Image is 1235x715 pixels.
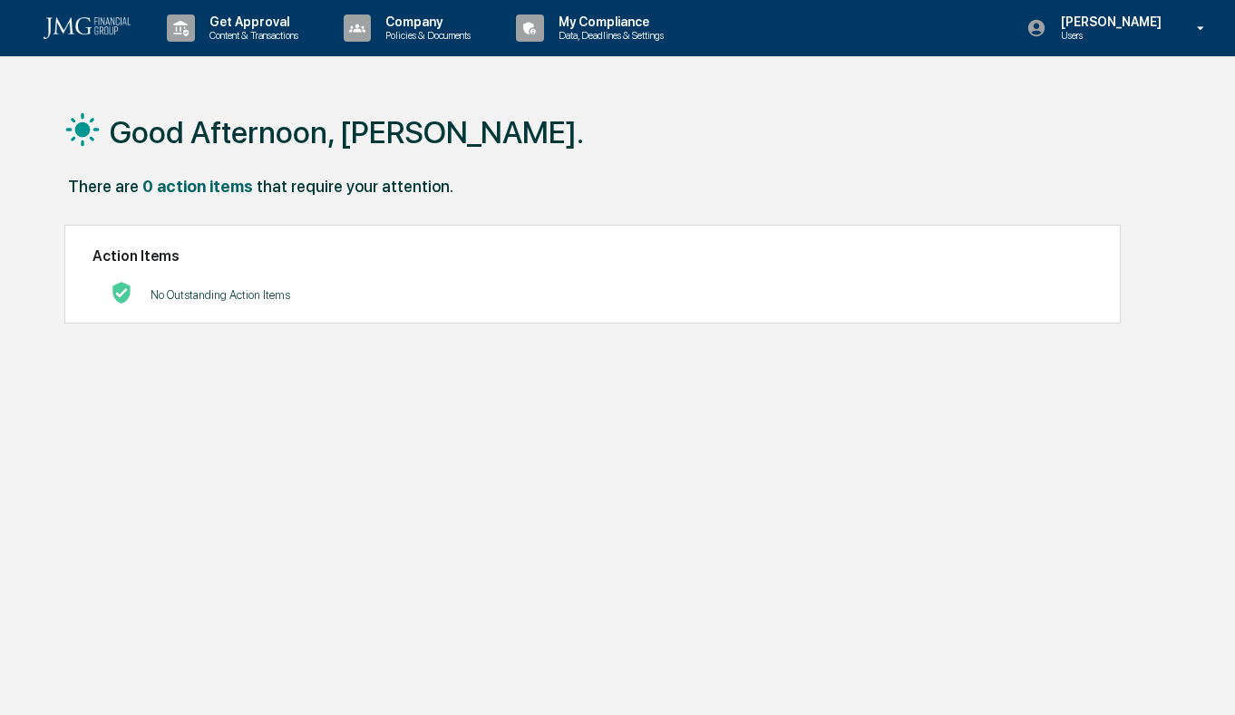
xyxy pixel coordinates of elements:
[1046,14,1171,29] p: [PERSON_NAME]
[92,247,1093,265] h2: Action Items
[142,177,253,196] div: 0 action items
[110,114,584,150] h1: Good Afternoon, [PERSON_NAME].
[68,177,139,196] div: There are
[195,14,307,29] p: Get Approval
[1046,29,1171,42] p: Users
[195,29,307,42] p: Content & Transactions
[371,14,480,29] p: Company
[544,29,673,42] p: Data, Deadlines & Settings
[151,288,290,302] p: No Outstanding Action Items
[371,29,480,42] p: Policies & Documents
[257,177,453,196] div: that require your attention.
[544,14,673,29] p: My Compliance
[111,282,132,304] img: No Actions logo
[44,17,131,39] img: logo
